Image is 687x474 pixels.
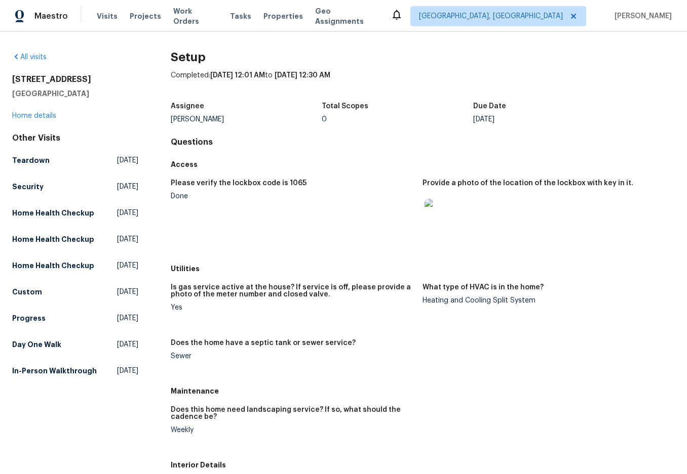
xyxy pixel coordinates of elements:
h5: Assignee [171,103,204,110]
h5: Utilities [171,264,675,274]
h5: [GEOGRAPHIC_DATA] [12,89,138,99]
span: Geo Assignments [315,6,378,26]
span: [DATE] [117,234,138,244]
span: [DATE] [117,287,138,297]
a: Security[DATE] [12,178,138,196]
a: Day One Walk[DATE] [12,335,138,354]
a: Progress[DATE] [12,309,138,327]
h2: [STREET_ADDRESS] [12,74,138,84]
span: [DATE] 12:30 AM [275,72,330,79]
a: Home details [12,112,56,119]
a: All visits [12,54,47,61]
div: Yes [171,304,415,311]
h5: Custom [12,287,42,297]
h5: Home Health Checkup [12,208,94,218]
h5: Security [12,182,44,192]
h5: Teardown [12,155,50,165]
h5: Does this home need landscaping service? If so, what should the cadence be? [171,406,415,420]
span: [DATE] [117,155,138,165]
span: [DATE] 12:01 AM [210,72,265,79]
a: Home Health Checkup[DATE] [12,204,138,222]
h2: Setup [171,52,675,62]
h5: Due Date [473,103,506,110]
h5: Home Health Checkup [12,234,94,244]
h5: In-Person Walkthrough [12,366,97,376]
h5: Is gas service active at the house? If service is off, please provide a photo of the meter number... [171,284,415,298]
h4: Questions [171,137,675,147]
span: Tasks [230,13,251,20]
span: Work Orders [173,6,218,26]
div: Heating and Cooling Split System [423,297,667,304]
h5: Provide a photo of the location of the lockbox with key in it. [423,180,633,187]
h5: What type of HVAC is in the home? [423,284,544,291]
div: [PERSON_NAME] [171,116,322,123]
h5: Maintenance [171,386,675,396]
span: [DATE] [117,313,138,323]
span: [DATE] [117,208,138,218]
div: Other Visits [12,133,138,143]
h5: Access [171,159,675,169]
a: Custom[DATE] [12,283,138,301]
a: Home Health Checkup[DATE] [12,256,138,275]
h5: Total Scopes [322,103,368,110]
h5: Day One Walk [12,339,61,350]
span: [DATE] [117,366,138,376]
div: Sewer [171,353,415,360]
span: Visits [97,11,118,21]
span: Projects [130,11,161,21]
span: [GEOGRAPHIC_DATA], [GEOGRAPHIC_DATA] [419,11,563,21]
div: Done [171,193,415,200]
span: [DATE] [117,182,138,192]
a: Home Health Checkup[DATE] [12,230,138,248]
h5: Home Health Checkup [12,261,94,271]
span: [DATE] [117,339,138,350]
h5: Interior Details [171,460,675,470]
h5: Progress [12,313,46,323]
div: Weekly [171,426,415,434]
h5: Please verify the lockbox code is 1065 [171,180,307,187]
div: [DATE] [473,116,625,123]
a: In-Person Walkthrough[DATE] [12,362,138,380]
div: Completed: to [171,70,675,97]
div: 0 [322,116,473,123]
span: Properties [263,11,303,21]
span: Maestro [34,11,68,21]
span: [DATE] [117,261,138,271]
span: [PERSON_NAME] [610,11,672,21]
h5: Does the home have a septic tank or sewer service? [171,339,356,347]
a: Teardown[DATE] [12,151,138,169]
